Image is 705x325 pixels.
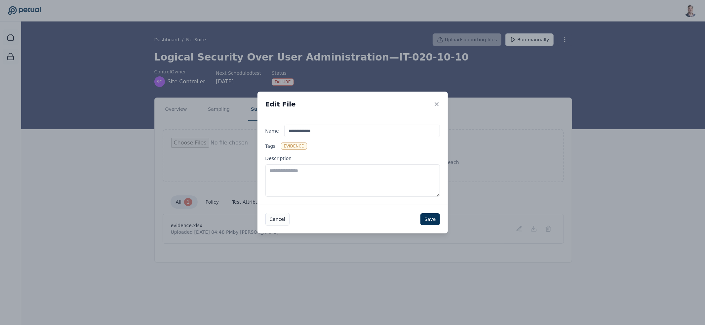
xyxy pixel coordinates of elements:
[420,213,440,225] button: Save
[265,155,440,197] label: Description
[265,100,296,109] h2: Edit File
[265,125,440,137] label: Name
[265,213,290,225] button: Cancel
[281,142,307,150] div: evidence
[265,164,440,197] textarea: Description
[265,142,440,150] label: Tags
[284,125,440,137] input: Name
